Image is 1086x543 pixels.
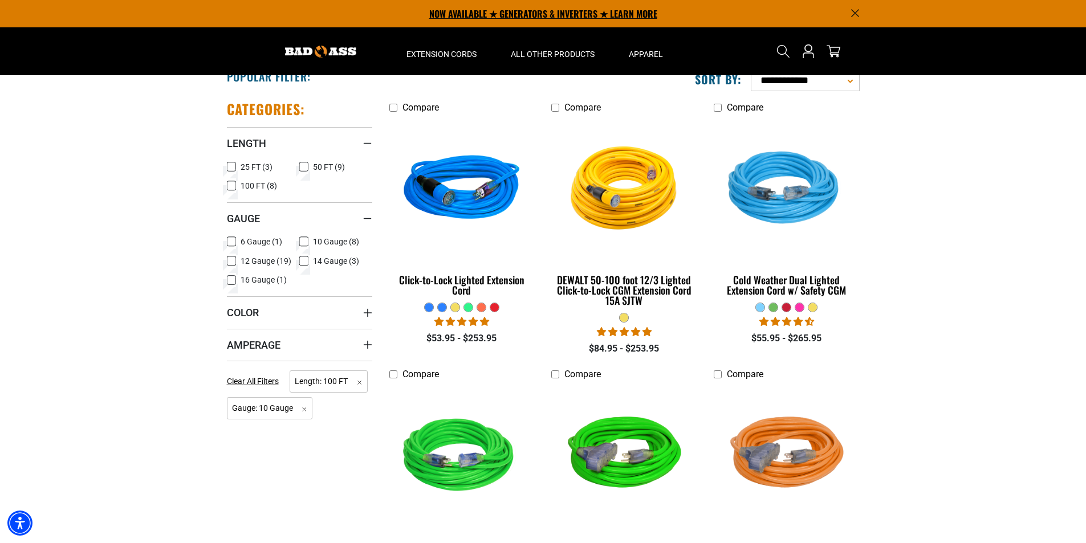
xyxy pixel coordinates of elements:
img: A coiled yellow extension cord with a plug and connector at each end, designed for outdoor use. [552,124,696,255]
span: Compare [727,102,763,113]
div: Accessibility Menu [7,511,32,536]
a: Open this option [799,27,817,75]
summary: All Other Products [494,27,612,75]
span: Compare [564,102,601,113]
img: blue [390,124,534,255]
a: Light Blue Cold Weather Dual Lighted Extension Cord w/ Safety CGM [714,119,859,302]
img: Light Blue [715,124,859,255]
a: cart [824,44,843,58]
label: Sort by: [695,72,742,87]
img: orange [715,391,859,522]
a: blue Click-to-Lock Lighted Extension Cord [389,119,535,302]
span: 4.87 stars [434,316,489,327]
span: 50 FT (9) [313,163,345,171]
summary: Length [227,127,372,159]
div: DEWALT 50-100 foot 12/3 Lighted Click-to-Lock CGM Extension Cord 15A SJTW [551,275,697,305]
span: 6 Gauge (1) [241,238,282,246]
span: 25 FT (3) [241,163,272,171]
span: Extension Cords [406,49,477,59]
h2: Popular Filter: [227,69,311,84]
span: Clear All Filters [227,377,279,386]
span: 100 FT (8) [241,182,277,190]
div: $55.95 - $265.95 [714,332,859,345]
span: Compare [402,369,439,379]
a: A coiled yellow extension cord with a plug and connector at each end, designed for outdoor use. D... [551,119,697,312]
div: $84.95 - $253.95 [551,342,697,356]
span: Compare [564,369,601,379]
div: Cold Weather Dual Lighted Extension Cord w/ Safety CGM [714,275,859,295]
summary: Gauge [227,202,372,234]
img: Bad Ass Extension Cords [285,46,356,58]
img: green [390,391,534,522]
span: Color [227,306,259,319]
span: Compare [727,369,763,379]
h2: Categories: [227,100,306,118]
div: Click-to-Lock Lighted Extension Cord [389,275,535,295]
summary: Apparel [612,27,680,75]
span: Amperage [227,338,280,352]
span: 16 Gauge (1) [241,276,287,284]
span: Gauge: 10 Gauge [227,397,313,419]
span: Apparel [629,49,663,59]
a: Length: 100 FT [290,375,368,386]
span: All Other Products [511,49,595,59]
span: 10 Gauge (8) [313,238,359,246]
span: Compare [402,102,439,113]
span: 4.61 stars [759,316,814,327]
a: Clear All Filters [227,375,283,387]
span: 4.84 stars [597,326,652,337]
span: Length: 100 FT [290,370,368,393]
summary: Search [774,42,792,60]
summary: Color [227,296,372,328]
summary: Amperage [227,329,372,361]
img: neon green [552,391,696,522]
span: 14 Gauge (3) [313,257,359,265]
span: Length [227,137,266,150]
span: 12 Gauge (19) [241,257,291,265]
span: Gauge [227,212,260,225]
summary: Extension Cords [389,27,494,75]
div: $53.95 - $253.95 [389,332,535,345]
a: Gauge: 10 Gauge [227,402,313,413]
